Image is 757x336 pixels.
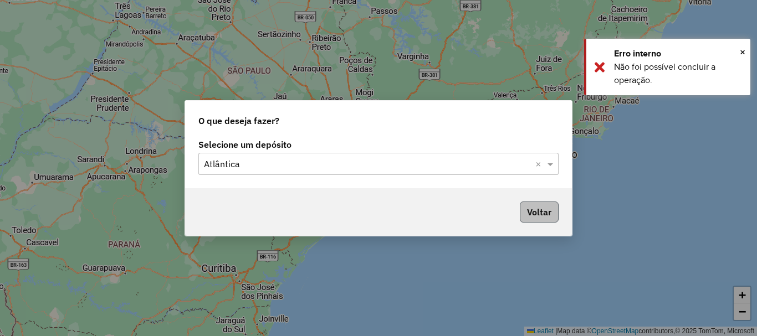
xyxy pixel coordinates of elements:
div: Erro interno [614,47,742,60]
span: O que deseja fazer? [198,114,279,127]
button: Close [740,44,745,60]
div: Não foi possível concluir a operação. [614,60,742,87]
label: Selecione um depósito [198,138,559,151]
span: Clear all [535,157,545,170]
span: × [740,46,745,58]
button: Voltar [520,201,559,223]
